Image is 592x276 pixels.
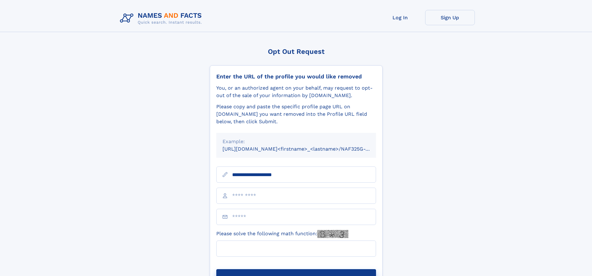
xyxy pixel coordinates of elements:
div: Please copy and paste the specific profile page URL on [DOMAIN_NAME] you want removed into the Pr... [216,103,376,125]
a: Sign Up [425,10,475,25]
label: Please solve the following math function: [216,230,348,238]
div: You, or an authorized agent on your behalf, may request to opt-out of the sale of your informatio... [216,84,376,99]
div: Enter the URL of the profile you would like removed [216,73,376,80]
div: Opt Out Request [210,48,383,55]
img: Logo Names and Facts [117,10,207,27]
div: Example: [223,138,370,145]
a: Log In [375,10,425,25]
small: [URL][DOMAIN_NAME]<firstname>_<lastname>/NAF325G-xxxxxxxx [223,146,388,152]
